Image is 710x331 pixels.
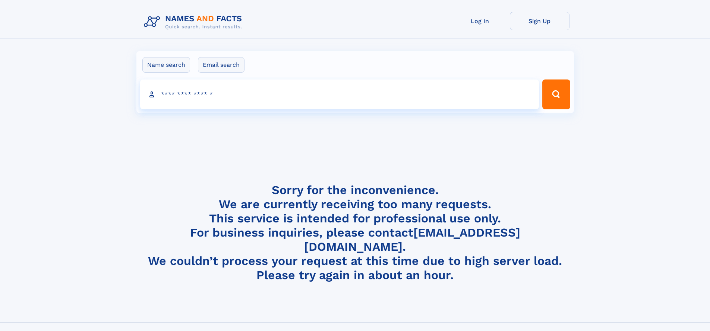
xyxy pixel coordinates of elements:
[450,12,510,30] a: Log In
[510,12,569,30] a: Sign Up
[141,183,569,282] h4: Sorry for the inconvenience. We are currently receiving too many requests. This service is intend...
[141,12,248,32] img: Logo Names and Facts
[140,79,539,109] input: search input
[198,57,244,73] label: Email search
[542,79,570,109] button: Search Button
[304,225,520,254] a: [EMAIL_ADDRESS][DOMAIN_NAME]
[142,57,190,73] label: Name search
